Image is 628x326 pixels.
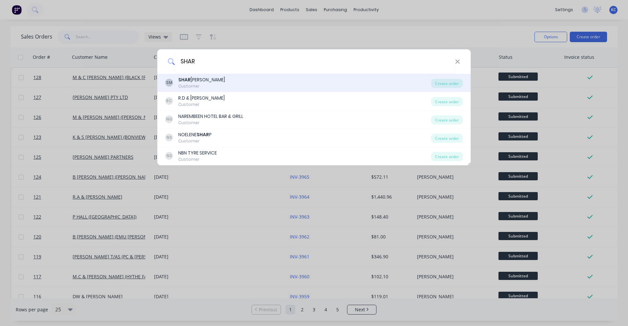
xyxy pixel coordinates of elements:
b: SHAR [178,76,191,83]
div: R.D & [PERSON_NAME] [178,95,225,102]
div: Customer [178,138,212,144]
div: RC [165,97,173,105]
div: Create order [431,115,463,124]
div: NS [165,152,173,160]
div: NAREMBEEN HOTEL BAR & GRILL [178,113,243,120]
div: SM [165,79,173,87]
div: Customer [178,156,217,162]
div: Create order [431,152,463,161]
div: NOELENE P [178,131,212,138]
div: NBN TYRE SERVICE [178,150,217,156]
b: SHAR [197,131,209,138]
div: NS [165,134,173,141]
div: Create order [431,97,463,106]
div: Customer [178,102,225,107]
input: Enter a customer name to create a new order... [175,49,455,74]
div: Create order [431,134,463,143]
div: [PERSON_NAME] [178,76,225,83]
div: NG [165,115,173,123]
div: Customer [178,120,243,126]
div: Create order [431,79,463,88]
div: Customer [178,83,225,89]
